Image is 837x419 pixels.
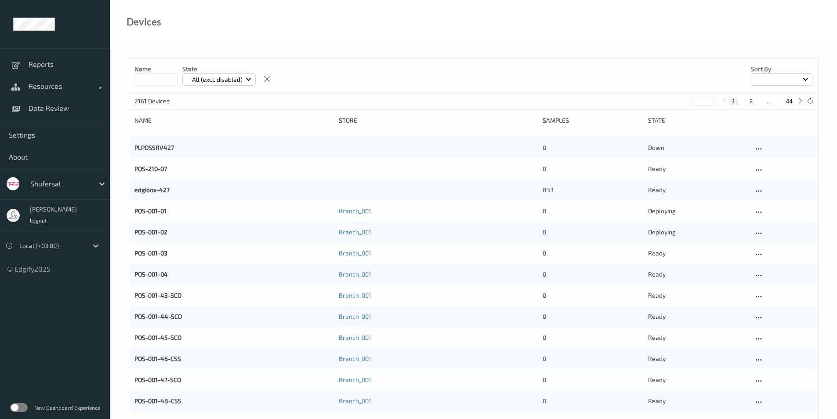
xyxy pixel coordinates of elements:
a: POS-001-43-SCO [134,291,181,299]
div: 0 [543,312,641,321]
p: ready [648,186,747,194]
p: All (excl. disabled) [189,75,246,84]
a: Branch_001 [339,270,371,278]
div: 0 [543,333,641,342]
div: Samples [543,116,641,125]
div: 0 [543,228,641,237]
a: POS-001-46-CSS [134,355,181,362]
div: 0 [543,143,641,152]
div: 0 [543,291,641,300]
div: Name [134,116,333,125]
p: Name [134,65,178,73]
a: Branch_001 [339,334,371,341]
p: deploying [648,207,747,215]
a: POS-001-02 [134,228,167,236]
p: deploying [648,228,747,237]
div: 833 [543,186,641,194]
p: Sort by [751,65,812,73]
p: ready [648,249,747,258]
p: ready [648,333,747,342]
div: State [648,116,747,125]
p: State [182,65,256,73]
p: ready [648,375,747,384]
a: POS-001-04 [134,270,168,278]
a: POS-001-03 [134,249,167,257]
div: Devices [127,18,161,26]
a: POS-001-44-SCO [134,313,182,320]
a: POS-001-01 [134,207,167,215]
div: 0 [543,249,641,258]
a: Branch_001 [339,249,371,257]
a: Branch_001 [339,313,371,320]
p: ready [648,354,747,363]
button: 44 [783,97,795,105]
div: Store [339,116,537,125]
a: Branch_001 [339,397,371,404]
a: edgibox-427 [134,186,170,193]
button: 2 [746,97,755,105]
p: ready [648,291,747,300]
a: POS-001-45-SCO [134,334,181,341]
p: ready [648,270,747,279]
div: 0 [543,164,641,173]
p: 2161 Devices [134,97,200,106]
div: 0 [543,375,641,384]
a: Branch_001 [339,355,371,362]
a: POS-001-48-CSS [134,397,181,404]
p: ready [648,397,747,405]
a: Branch_001 [339,207,371,215]
button: ... [764,97,775,105]
a: Branch_001 [339,291,371,299]
div: 0 [543,207,641,215]
a: POS-001-47-SCO [134,376,181,383]
div: 0 [543,397,641,405]
p: ready [648,164,747,173]
p: down [648,143,747,152]
div: 0 [543,354,641,363]
button: 1 [729,97,738,105]
div: 0 [543,270,641,279]
a: PLPOSSRV427 [134,144,174,151]
a: Branch_001 [339,376,371,383]
p: ready [648,312,747,321]
a: Branch_001 [339,228,371,236]
a: POS-210-07 [134,165,167,172]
